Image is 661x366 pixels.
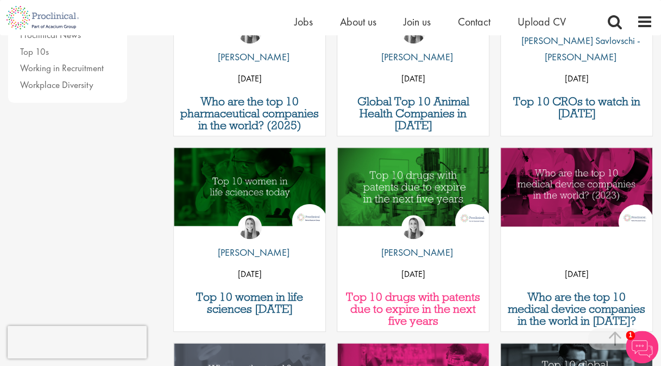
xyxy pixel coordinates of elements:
[210,49,289,65] p: [PERSON_NAME]
[210,215,289,266] a: Hannah Burke [PERSON_NAME]
[174,266,325,282] p: [DATE]
[343,291,483,327] a: Top 10 drugs with patents due to expire in the next five years
[458,15,490,29] a: Contact
[404,15,431,29] a: Join us
[373,244,453,261] p: [PERSON_NAME]
[626,331,635,340] span: 1
[294,15,313,29] a: Jobs
[20,46,49,58] a: Top 10s
[179,291,320,315] a: Top 10 women in life sciences [DATE]
[174,71,325,87] p: [DATE]
[179,96,320,131] a: Who are the top 10 pharmaceutical companies in the world? (2025)
[401,215,425,239] img: Hannah Burke
[373,215,453,266] a: Hannah Burke [PERSON_NAME]
[501,148,652,226] img: Who are the top medical devices companies in the world 2023
[501,71,652,87] p: [DATE]
[20,79,93,91] a: Workplace Diversity
[337,266,489,282] p: [DATE]
[210,20,289,71] a: Hannah Burke [PERSON_NAME]
[238,215,262,239] img: Hannah Burke
[337,148,489,226] img: Top 10 blockbuster drugs facing patent expiry in the next 5 years
[174,148,325,244] a: Link to a post
[506,96,647,119] a: Top 10 CROs to watch in [DATE]
[343,96,483,131] a: Global Top 10 Animal Health Companies in [DATE]
[337,148,489,244] a: Link to a post
[506,291,647,327] a: Who are the top 10 medical device companies in the world in [DATE]?
[174,148,325,226] img: Top 10 women in life sciences today
[373,49,453,65] p: [PERSON_NAME]
[373,20,453,71] a: Hannah Burke [PERSON_NAME]
[340,15,376,29] a: About us
[210,244,289,261] p: [PERSON_NAME]
[337,71,489,87] p: [DATE]
[501,148,652,244] a: Link to a post
[626,331,658,363] img: Chatbot
[501,33,652,65] p: [PERSON_NAME] Savlovschi - [PERSON_NAME]
[501,3,652,71] a: Theodora Savlovschi - Wicks [PERSON_NAME] Savlovschi - [PERSON_NAME]
[518,15,566,29] a: Upload CV
[8,326,147,358] iframe: reCAPTCHA
[501,266,652,282] p: [DATE]
[20,62,104,74] a: Working in Recruitment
